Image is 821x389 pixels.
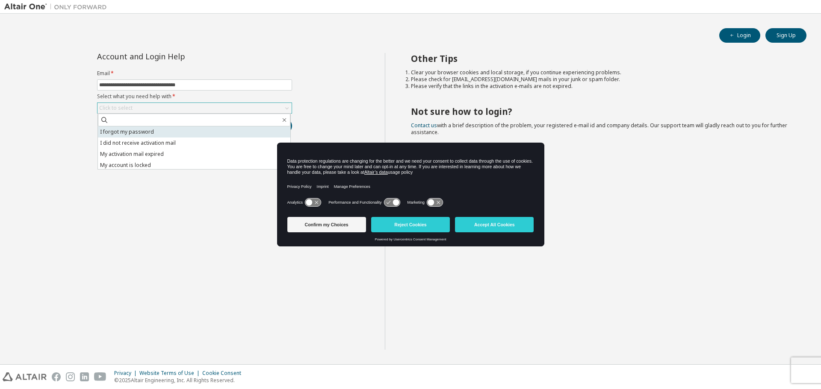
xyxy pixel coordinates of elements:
h2: Other Tips [411,53,791,64]
img: Altair One [4,3,111,11]
img: linkedin.svg [80,372,89,381]
img: instagram.svg [66,372,75,381]
h2: Not sure how to login? [411,106,791,117]
button: Login [719,28,760,43]
div: Website Terms of Use [139,370,202,377]
img: altair_logo.svg [3,372,47,381]
img: facebook.svg [52,372,61,381]
div: Click to select [99,105,133,111]
label: Select what you need help with [97,93,292,100]
li: Please check for [EMAIL_ADDRESS][DOMAIN_NAME] mails in your junk or spam folder. [411,76,791,83]
div: Privacy [114,370,139,377]
div: Account and Login Help [97,53,253,60]
button: Sign Up [765,28,806,43]
img: youtube.svg [94,372,106,381]
a: Contact us [411,122,437,129]
li: Please verify that the links in the activation e-mails are not expired. [411,83,791,90]
span: with a brief description of the problem, your registered e-mail id and company details. Our suppo... [411,122,787,136]
li: Clear your browser cookies and local storage, if you continue experiencing problems. [411,69,791,76]
p: © 2025 Altair Engineering, Inc. All Rights Reserved. [114,377,246,384]
div: Cookie Consent [202,370,246,377]
div: Click to select [97,103,292,113]
label: Email [97,70,292,77]
li: I forgot my password [98,126,290,137]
